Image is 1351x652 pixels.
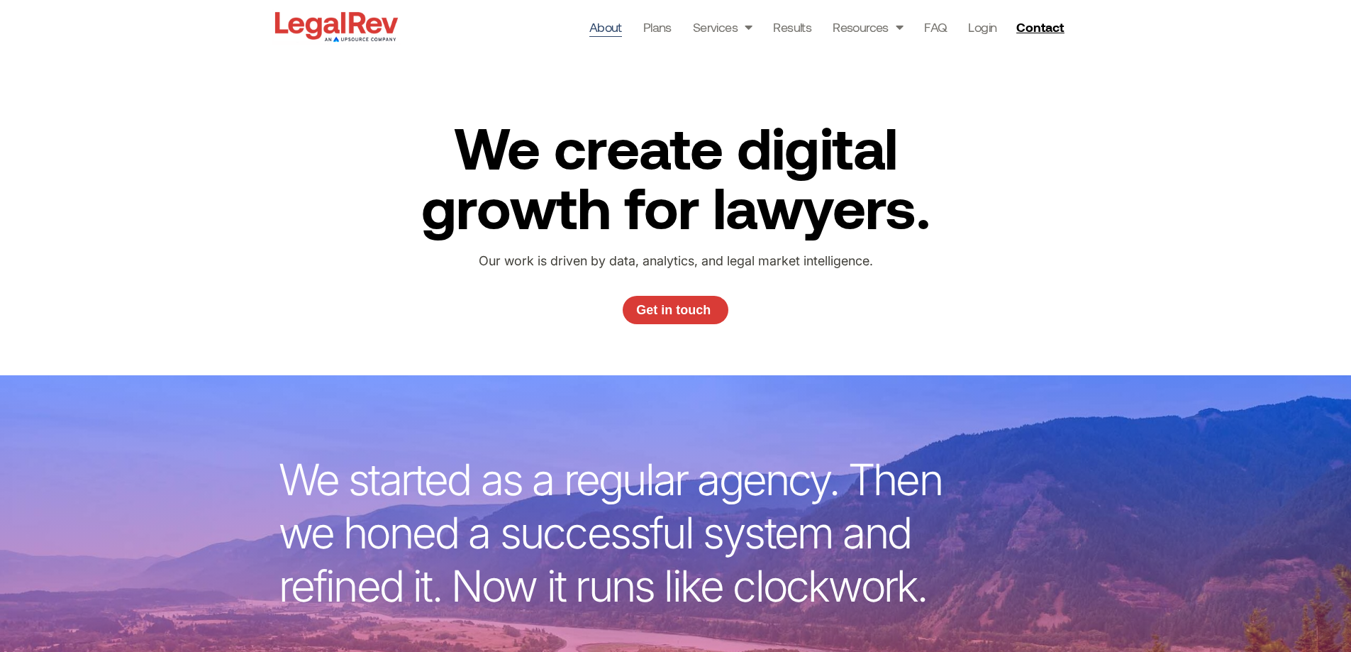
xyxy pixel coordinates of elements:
a: FAQ [924,17,947,37]
span: Get in touch [636,304,711,316]
a: Get in touch [623,296,729,324]
p: We started as a regular agency. Then we honed a successful system and refined it. Now it runs lik... [279,453,967,613]
p: Our work is driven by data, analytics, and legal market intelligence. [441,250,910,272]
a: Results [773,17,811,37]
h2: We create digital growth for lawyers. [393,117,959,236]
a: Plans [643,17,672,37]
a: Resources [833,17,903,37]
a: Login [968,17,996,37]
nav: Menu [589,17,997,37]
a: Services [693,17,752,37]
a: About [589,17,622,37]
span: Contact [1016,21,1064,33]
a: Contact [1011,16,1073,38]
